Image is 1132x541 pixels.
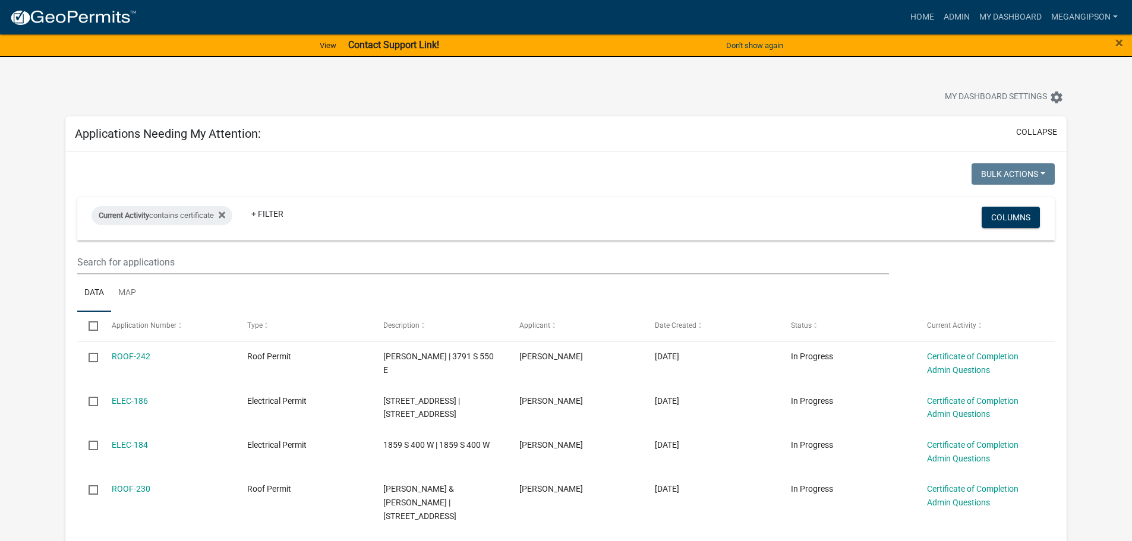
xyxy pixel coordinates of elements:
[927,484,1019,507] a: Certificate of Completion Admin Questions
[75,126,261,141] h5: Applications Needing My Attention:
[519,396,583,406] span: James Taylor
[791,396,833,406] span: In Progress
[927,321,976,330] span: Current Activity
[982,207,1040,228] button: Columns
[780,312,916,340] datatable-header-cell: Status
[519,484,583,493] span: Herbert Parsons
[247,352,291,361] span: Roof Permit
[242,203,293,224] a: + Filter
[655,321,696,330] span: Date Created
[77,250,888,274] input: Search for applications
[508,312,644,340] datatable-header-cell: Applicant
[111,274,143,312] a: Map
[927,352,1019,375] a: Certificate of Completion Admin Questions
[112,321,176,330] span: Application Number
[372,312,508,340] datatable-header-cell: Description
[247,440,307,450] span: Electrical Permit
[927,396,1019,419] a: Certificate of Completion Admin Questions
[655,396,679,406] span: 09/03/2025
[315,36,341,55] a: View
[1016,126,1057,138] button: collapse
[112,484,150,493] a: ROOF-230
[348,39,439,50] strong: Contact Support Link!
[939,6,975,29] a: Admin
[791,321,812,330] span: Status
[791,440,833,450] span: In Progress
[236,312,372,340] datatable-header-cell: Type
[975,6,1046,29] a: My Dashboard
[383,321,420,330] span: Description
[945,90,1047,105] span: My Dashboard Settings
[247,396,307,406] span: Electrical Permit
[721,36,788,55] button: Don't show again
[112,440,148,450] a: ELEC-184
[383,396,460,419] span: 2090 E Lovers Lane Rd | 850 N Country Club Rd
[1115,34,1123,51] span: ×
[112,352,150,361] a: ROOF-242
[99,211,149,220] span: Current Activity
[916,312,1052,340] datatable-header-cell: Current Activity
[77,274,111,312] a: Data
[644,312,780,340] datatable-header-cell: Date Created
[972,163,1055,185] button: Bulk Actions
[791,484,833,493] span: In Progress
[1049,90,1064,105] i: settings
[519,440,583,450] span: Wesley Allen Wiggs
[655,352,679,361] span: 09/10/2025
[247,321,263,330] span: Type
[519,321,550,330] span: Applicant
[100,312,237,340] datatable-header-cell: Application Number
[112,396,148,406] a: ELEC-186
[383,484,456,521] span: Jeffery & Angela Moon | 4136 W BARBERRY LN
[1115,36,1123,50] button: Close
[383,352,494,375] span: Lorraine Bretzman | 3791 S 550 E
[247,484,291,493] span: Roof Permit
[935,86,1073,109] button: My Dashboard Settingssettings
[383,440,490,450] span: 1859 S 400 W | 1859 S 400 W
[906,6,939,29] a: Home
[655,484,679,493] span: 08/14/2025
[77,312,100,340] datatable-header-cell: Select
[519,352,583,361] span: Herbert Parsons
[1046,6,1122,29] a: megangipson
[655,440,679,450] span: 08/28/2025
[791,352,833,361] span: In Progress
[92,206,232,225] div: contains certificate
[927,440,1019,463] a: Certificate of Completion Admin Questions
